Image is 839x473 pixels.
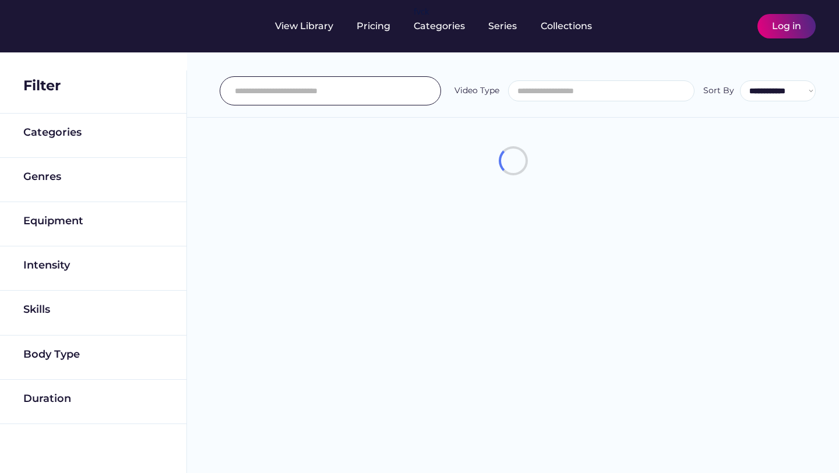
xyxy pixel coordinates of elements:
[23,76,61,96] div: Filter
[149,170,163,183] img: yH5BAEAAAAALAAAAAABAAEAAAIBRAA7
[23,125,82,140] div: Categories
[541,20,592,33] div: Collections
[488,20,517,33] div: Series
[772,20,801,33] div: Log in
[149,303,163,317] img: yH5BAEAAAAALAAAAAABAAEAAAIBRAA7
[414,6,429,17] div: fvck
[23,302,52,317] div: Skills
[134,19,148,33] img: yH5BAEAAAAALAAAAAABAAEAAAIBRAA7
[712,19,726,33] img: yH5BAEAAAAALAAAAAABAAEAAAIBRAA7
[23,214,83,228] div: Equipment
[454,85,499,97] div: Video Type
[149,347,163,361] img: yH5BAEAAAAALAAAAAABAAEAAAIBRAA7
[703,85,734,97] div: Sort By
[23,258,70,273] div: Intensity
[23,347,80,362] div: Body Type
[357,20,390,33] div: Pricing
[23,170,61,184] div: Genres
[732,19,746,33] img: yH5BAEAAAAALAAAAAABAAEAAAIBRAA7
[415,84,429,98] img: yH5BAEAAAAALAAAAAABAAEAAAIBRAA7
[23,13,115,37] img: yH5BAEAAAAALAAAAAABAAEAAAIBRAA7
[149,125,163,139] img: yH5BAEAAAAALAAAAAABAAEAAAIBRAA7
[149,214,163,228] img: yH5BAEAAAAALAAAAAABAAEAAAIBRAA7
[149,391,163,405] img: yH5BAEAAAAALAAAAAABAAEAAAIBRAA7
[275,20,333,33] div: View Library
[414,20,465,33] div: Categories
[149,259,163,273] img: yH5BAEAAAAALAAAAAABAAEAAAIBRAA7
[23,391,71,406] div: Duration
